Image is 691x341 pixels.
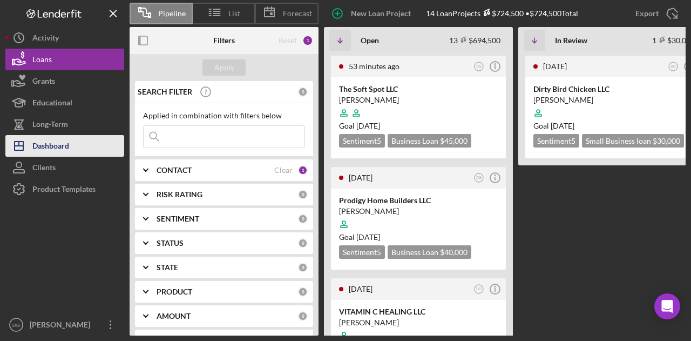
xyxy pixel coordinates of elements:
[654,293,680,319] div: Open Intercom Messenger
[349,62,399,71] time: 2025-10-03 16:53
[349,173,372,182] time: 2025-10-02 12:02
[202,59,246,76] button: Apply
[5,178,124,200] button: Product Templates
[298,238,308,248] div: 0
[298,190,308,199] div: 0
[138,88,192,96] b: SEARCH FILTER
[298,214,308,224] div: 0
[356,232,380,242] time: 10/20/2025
[476,64,482,68] text: DG
[339,134,385,148] div: Sentiment 5
[339,206,498,217] div: [PERSON_NAME]
[551,121,574,130] time: 04/28/2025
[228,9,240,18] span: List
[5,70,124,92] button: Grants
[339,121,380,130] span: Goal
[158,9,186,18] span: Pipeline
[339,195,498,206] div: Prodigy Home Builders LLC
[476,287,482,291] text: DG
[339,232,380,242] span: Goal
[339,317,498,328] div: [PERSON_NAME]
[279,36,297,45] div: Reset
[213,36,235,45] b: Filters
[5,27,124,49] button: Activity
[32,92,72,116] div: Educational
[476,176,482,179] text: DG
[32,70,55,95] div: Grants
[670,64,676,68] text: DG
[5,113,124,135] button: Long-Term
[157,312,191,320] b: AMOUNT
[582,134,684,148] div: Small Business loan
[339,306,498,317] div: VITAMIN C HEALING LLC
[440,248,468,257] span: $40,000
[298,263,308,272] div: 0
[472,282,486,297] button: DG
[349,284,372,293] time: 2025-10-01 21:01
[298,311,308,321] div: 0
[214,59,234,76] div: Apply
[324,3,422,24] button: New Loan Project
[298,87,308,97] div: 0
[5,314,124,336] button: DG[PERSON_NAME]
[5,92,124,113] button: Educational
[157,166,192,175] b: CONTACT
[32,27,59,51] div: Activity
[361,36,379,45] b: Open
[32,49,52,73] div: Loans
[32,178,96,203] div: Product Templates
[157,190,202,199] b: RISK RATING
[543,62,567,71] time: 2025-04-02 14:06
[157,263,178,272] b: STATE
[555,36,587,45] b: In Review
[283,9,312,18] span: Forecast
[388,245,471,259] div: Business Loan
[625,3,686,24] button: Export
[440,136,468,145] span: $45,000
[533,121,574,130] span: Goal
[480,9,524,18] div: $724,500
[274,166,293,175] div: Clear
[157,239,184,248] b: STATUS
[298,287,308,297] div: 0
[449,36,500,45] div: 13 $694,500
[157,287,192,296] b: PRODUCT
[635,3,659,24] div: Export
[472,171,486,185] button: DG
[533,134,579,148] div: Sentiment 5
[388,134,471,148] div: Business Loan
[32,113,68,138] div: Long-Term
[298,165,308,175] div: 1
[12,322,20,328] text: DG
[157,215,199,223] b: SENTIMENT
[356,121,380,130] time: 11/04/2025
[27,314,97,338] div: [PERSON_NAME]
[653,136,680,145] span: $30,000
[5,157,124,178] button: Clients
[329,54,507,160] a: 53 minutes agoDGThe Soft Spot LLC[PERSON_NAME]Goal [DATE]Sentiment5Business Loan $45,000
[666,59,681,74] button: DG
[302,35,313,46] div: 1
[5,49,124,70] button: Loans
[32,135,69,159] div: Dashboard
[339,245,385,259] div: Sentiment 5
[339,95,498,105] div: [PERSON_NAME]
[472,59,486,74] button: DG
[5,135,124,157] button: Dashboard
[329,165,507,271] a: [DATE]DGProdigy Home Builders LLC[PERSON_NAME]Goal [DATE]Sentiment5Business Loan $40,000
[143,111,305,120] div: Applied in combination with filters below
[426,9,578,18] div: 14 Loan Projects • $724,500 Total
[351,3,411,24] div: New Loan Project
[32,157,56,181] div: Clients
[339,84,498,95] div: The Soft Spot LLC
